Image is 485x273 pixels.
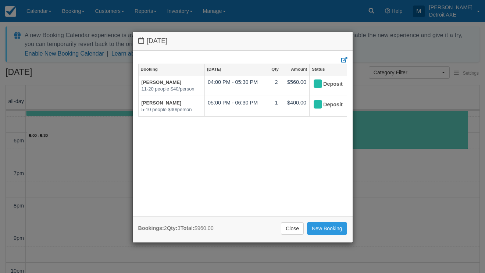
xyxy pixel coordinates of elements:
[181,225,195,231] strong: Total:
[139,64,205,74] a: Booking
[281,96,309,116] td: $400.00
[138,224,214,232] div: 2 3 $960.00
[142,106,202,113] em: 5-10 people $40/person
[205,96,268,116] td: 05:00 PM - 06:30 PM
[281,64,309,74] a: Amount
[142,79,182,85] a: [PERSON_NAME]
[268,75,281,96] td: 2
[205,75,268,96] td: 04:00 PM - 05:30 PM
[138,37,347,45] h4: [DATE]
[313,99,337,111] div: Deposit
[268,64,281,74] a: Qty
[142,100,182,106] a: [PERSON_NAME]
[205,64,268,74] a: [DATE]
[268,96,281,116] td: 1
[307,222,347,235] a: New Booking
[310,64,346,74] a: Status
[281,222,304,235] a: Close
[142,86,202,93] em: 11-20 people $40/person
[138,225,164,231] strong: Bookings:
[167,225,178,231] strong: Qty:
[281,75,309,96] td: $560.00
[313,78,337,90] div: Deposit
